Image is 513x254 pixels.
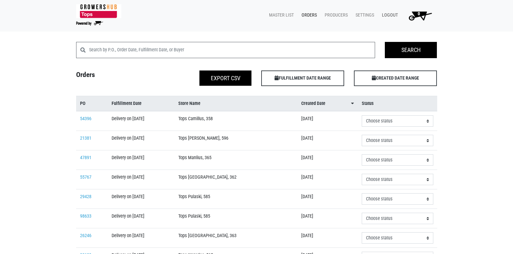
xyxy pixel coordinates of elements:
[297,111,358,131] td: [DATE]
[174,209,297,228] td: Tops Pulaski, 585
[178,100,200,107] span: Store Name
[350,9,377,21] a: Settings
[80,155,91,160] a: 47891
[297,150,358,170] td: [DATE]
[112,100,142,107] span: Fulfillment Date
[80,116,91,121] a: 54396
[108,111,175,131] td: Delivery on [DATE]
[301,100,354,107] a: Created Date
[319,9,350,21] a: Producers
[178,100,293,107] a: Store Name
[261,70,344,86] span: FULFILLMENT DATE RANGE
[297,131,358,150] td: [DATE]
[297,209,358,228] td: [DATE]
[80,194,91,199] a: 29428
[108,150,175,170] td: Delivery on [DATE]
[174,228,297,248] td: Tops [GEOGRAPHIC_DATA], 363
[76,4,121,18] img: 279edf242af8f9d49a69d9d2afa010fb.png
[108,170,175,189] td: Delivery on [DATE]
[354,70,437,86] span: CREATED DATE RANGE
[80,213,91,219] a: 98633
[377,9,400,21] a: Logout
[80,174,91,180] a: 55767
[296,9,319,21] a: Orders
[418,11,420,17] span: 0
[174,170,297,189] td: Tops [GEOGRAPHIC_DATA], 362
[174,150,297,170] td: Tops Manlius, 365
[400,9,437,22] a: 0
[297,170,358,189] td: [DATE]
[264,9,296,21] a: Master List
[362,100,374,107] span: Status
[108,189,175,209] td: Delivery on [DATE]
[112,100,171,107] a: Fulfillment Date
[80,100,104,107] a: PO
[89,42,375,58] input: Search by P.O., Order Date, Fulfillment Date, or Buyer
[174,111,297,131] td: Tops Camillus, 358
[108,209,175,228] td: Delivery on [DATE]
[174,189,297,209] td: Tops Pulaski, 585
[174,131,297,150] td: Tops [PERSON_NAME], 596
[297,189,358,209] td: [DATE]
[80,233,91,238] a: 26246
[71,70,164,83] h4: Orders
[301,100,325,107] span: Created Date
[199,70,251,86] button: Export CSV
[76,21,103,26] img: Powered by Big Wheelbarrow
[80,135,91,141] a: 21381
[108,131,175,150] td: Delivery on [DATE]
[406,9,435,22] img: Cart
[80,100,86,107] span: PO
[108,228,175,248] td: Delivery on [DATE]
[362,100,433,107] a: Status
[385,42,437,58] input: Search
[297,228,358,248] td: [DATE]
